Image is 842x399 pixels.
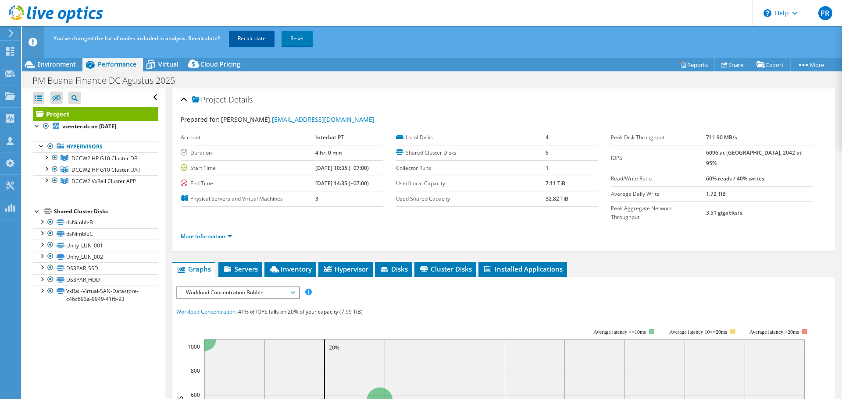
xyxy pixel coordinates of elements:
a: DCCW2 VxRail Cluster APP [33,175,158,187]
span: Disks [379,265,408,273]
span: Cluster Disks [419,265,472,273]
a: Recalculate [229,31,275,46]
b: 32.82 TiB [546,195,568,202]
label: Collector Runs [396,164,546,173]
label: Used Shared Capacity [396,194,546,203]
a: vcenter-dc on [DATE] [33,121,158,132]
a: Reset [282,31,313,46]
span: PR [818,6,832,20]
a: DCCW2 HP G10 Cluster DB [33,152,158,164]
text: 800 [191,367,200,374]
b: 3.51 gigabits/s [706,209,742,216]
label: Peak Aggregate Network Throughput [611,204,706,222]
a: dsNimbleC [33,228,158,240]
b: 4 [546,134,549,141]
a: dsNimbleB [33,217,158,228]
a: DS3PAR_SSD [33,262,158,274]
span: Graphs [176,265,211,273]
label: Peak Disk Throughput [611,133,706,142]
label: Read/Write Ratio [611,174,706,183]
label: End Time [181,179,315,188]
text: 600 [191,391,200,399]
span: Workload Concentration: [176,308,237,315]
label: Local Disks [396,133,546,142]
label: Used Local Capacity [396,179,546,188]
b: 60% reads / 40% writes [706,175,764,182]
text: 20% [329,344,339,351]
a: VxRail-Virtual-SAN-Datastore-c46c693a-9949-41fb-93 [33,286,158,305]
b: 3 [315,195,318,202]
a: Export [750,58,791,71]
b: 1.72 TiB [706,190,726,198]
a: Reports [673,58,715,71]
a: DCCW2 HP G10 Cluster UAT [33,164,158,175]
label: IOPS [611,154,706,162]
label: Physical Servers and Virtual Machines [181,194,315,203]
b: 1 [546,164,549,172]
a: Unity_LUN_001 [33,240,158,251]
div: Shared Cluster Disks [54,206,158,217]
label: Shared Cluster Disks [396,148,546,157]
tspan: Average latency 10<=20ms [669,329,727,335]
span: Cloud Pricing [200,60,240,68]
span: DCCW2 HP G10 Cluster UAT [71,166,141,173]
a: DS3PAR_HDD [33,274,158,286]
span: Workload Concentration Bubble [182,287,294,298]
span: Environment [37,60,76,68]
a: Unity_LUN_002 [33,251,158,262]
b: [DATE] 14:35 (+07:00) [315,180,369,187]
span: You've changed the list of nodes included in analysis. Recalculate? [54,35,220,42]
text: 1000 [188,343,200,350]
span: Project [192,95,226,104]
a: Project [33,107,158,121]
a: Hypervisors [33,141,158,152]
span: Inventory [269,265,312,273]
tspan: Average latency <=10ms [593,329,646,335]
label: Start Time [181,164,315,173]
h1: PM Buana Finance DC Agustus 2025 [29,76,189,85]
span: Performance [98,60,136,68]
b: 4 hr, 0 min [315,149,342,156]
b: 6 [546,149,549,156]
a: Share [714,58,750,71]
span: [PERSON_NAME], [221,115,375,124]
a: More [790,58,831,71]
b: 711.90 MB/s [706,134,737,141]
span: DCCW2 HP G10 Cluster DB [71,155,138,162]
b: Interbat PT [315,134,344,141]
b: vcenter-dc on [DATE] [62,123,116,130]
span: Virtual [158,60,178,68]
span: Servers [223,265,258,273]
b: 6096 at [GEOGRAPHIC_DATA], 2042 at 95% [706,149,802,167]
span: Hypervisor [323,265,368,273]
span: Details [228,94,253,105]
a: More Information [181,233,232,240]
label: Average Daily Write [611,190,706,198]
label: Account [181,133,315,142]
label: Prepared for: [181,115,220,124]
span: DCCW2 VxRail Cluster APP [71,177,136,185]
svg: \n [764,9,771,17]
span: 41% of IOPS falls on 20% of your capacity (7.99 TiB) [238,308,363,315]
a: [EMAIL_ADDRESS][DOMAIN_NAME] [272,115,375,124]
text: Average latency >20ms [749,329,799,335]
b: [DATE] 10:35 (+07:00) [315,164,369,172]
b: 7.11 TiB [546,180,565,187]
span: Installed Applications [483,265,563,273]
label: Duration [181,148,315,157]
